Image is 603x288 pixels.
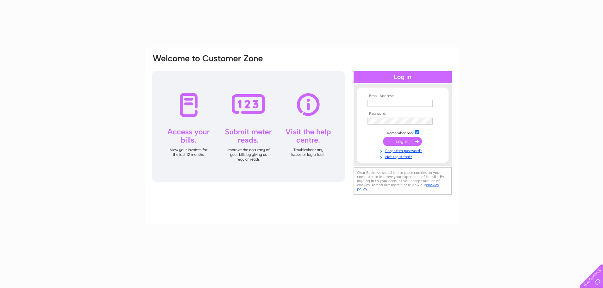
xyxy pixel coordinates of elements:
th: Email Address: [366,94,439,98]
input: Submit [383,137,422,146]
a: Forgotten password? [367,147,439,153]
th: Password: [366,112,439,116]
td: Remember me? [366,129,439,136]
a: cookies policy [357,183,439,191]
a: Not registered? [367,153,439,159]
div: Clear Business would like to place cookies on your computer to improve your experience of the sit... [354,167,452,195]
